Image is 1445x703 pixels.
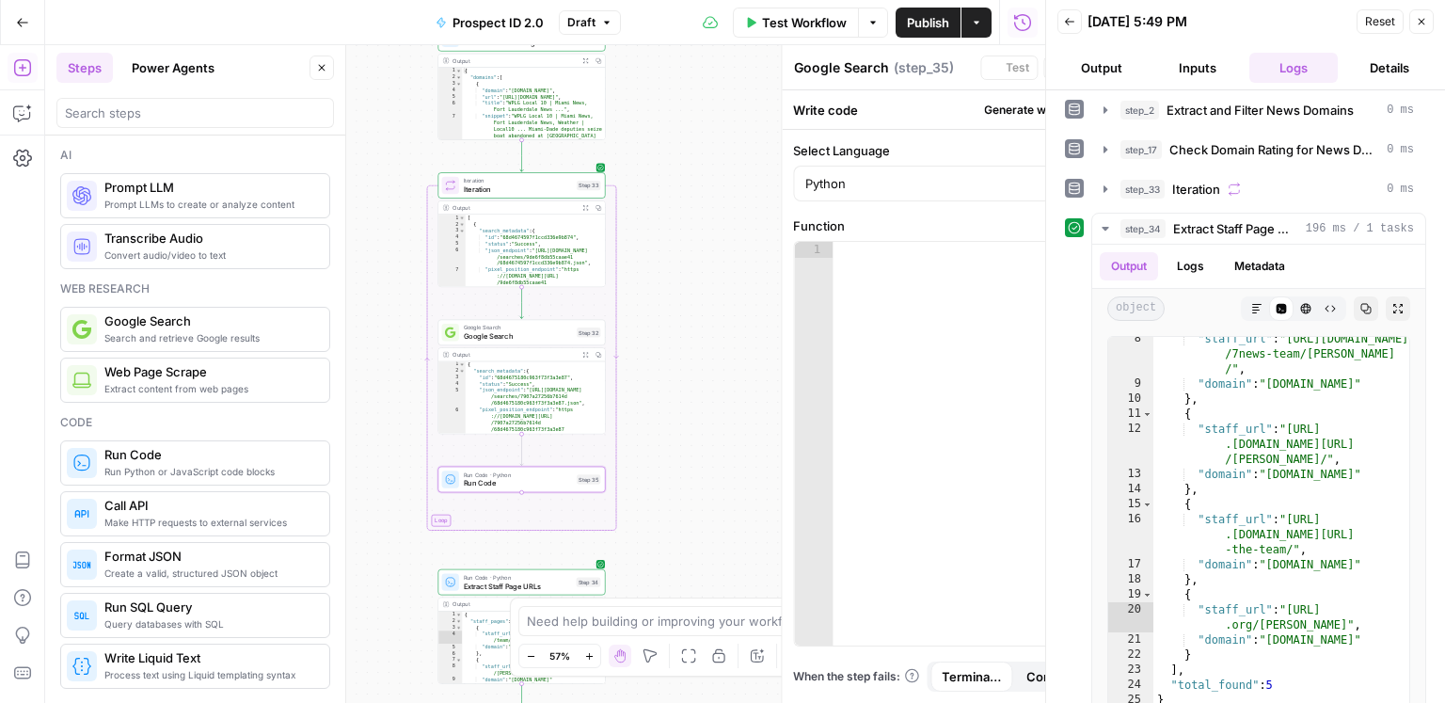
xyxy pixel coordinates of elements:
span: Make HTTP requests to external services [104,515,314,530]
div: 4 [438,380,466,387]
div: 11 [1108,407,1153,422]
span: Reset [1365,13,1395,30]
div: 10 [1108,391,1153,407]
label: Select Language [793,141,1098,160]
label: Function [793,216,1098,235]
button: Continue [1012,662,1094,692]
span: Toggle code folding, rows 1 through 25 [455,612,461,618]
div: 6 [438,100,462,113]
div: 2 [438,618,462,625]
span: Prompt LLMs to create or analyze content [104,197,314,212]
span: Test [1006,59,1029,76]
div: 14 [1108,482,1153,497]
div: Step 32 [577,328,600,337]
div: Step 33 [577,181,600,190]
span: Write Liquid Text [104,648,314,667]
span: Toggle code folding, rows 1 through 793 [459,215,465,221]
span: Toggle code folding, rows 2 through 38 [455,74,461,81]
span: Run Python or JavaScript code blocks [104,464,314,479]
button: 0 ms [1092,135,1425,165]
span: Run Code · Python [464,471,573,479]
div: 22 [1108,647,1153,663]
div: 7 [438,266,466,298]
div: 5 [438,241,466,248]
span: Run Code [464,478,573,488]
button: Output [1057,53,1146,83]
div: 3 [438,81,462,88]
div: 4 [438,88,462,94]
span: Toggle code folding, rows 7 through 10 [455,657,461,663]
div: 7 [438,657,462,663]
div: 17 [1108,557,1153,572]
div: 1 [438,361,466,368]
div: 10 [438,682,462,689]
span: Extract content from web pages [104,381,314,396]
div: Output [453,203,576,212]
button: 0 ms [1092,174,1425,204]
div: 19 [1108,587,1153,602]
div: 23 [1108,663,1153,678]
div: 1 [438,612,462,618]
g: Edge from step_33 to step_32 [520,287,523,319]
div: LoopIterationIterationStep 33Output[ { "search_metadata":{ "id":"68d4674597f1ccd336e9b874", "stat... [438,172,606,287]
span: Toggle code folding, rows 2 through 23 [455,618,461,625]
div: 8 [438,663,462,677]
div: Run Code · PythonRun CodeStep 35 [438,467,606,493]
div: 3 [438,228,466,234]
span: Run SQL Query [104,598,314,616]
div: 1 [438,68,462,74]
span: 196 ms / 1 tasks [1306,220,1414,237]
button: Power Agents [120,53,226,83]
span: Prompt LLM [104,178,314,197]
span: 0 ms [1387,141,1414,158]
div: 8 [1108,331,1153,376]
button: Logs [1249,53,1338,83]
span: Check Domain Rating for News Domains [1169,140,1379,159]
div: Output [453,56,576,65]
span: Iteration [464,184,573,194]
span: 0 ms [1387,102,1414,119]
a: When the step fails: [793,668,919,685]
span: Google Search [464,324,573,332]
span: Terminate Workflow [942,667,1001,686]
button: Logs [1166,252,1215,280]
div: 21 [1108,632,1153,647]
span: Continue [1026,667,1081,686]
div: 13 [1108,467,1153,482]
div: Code [60,414,330,431]
span: Iteration [464,176,573,184]
div: 4 [438,234,466,241]
span: Transcribe Audio [104,229,314,248]
button: 0 ms [1092,95,1425,125]
button: Reset [1357,9,1404,34]
div: Step 34 [577,577,601,586]
span: object [1107,296,1165,321]
g: Edge from step_17 to step_33 [520,140,523,172]
span: Toggle code folding, rows 1 through 42 [455,68,461,74]
span: Query databases with SQL [104,616,314,631]
button: Test [980,56,1038,80]
span: Test Workflow [762,13,847,32]
div: 18 [1108,572,1153,587]
div: 12 [1108,422,1153,467]
div: 4 [438,631,462,644]
button: Output [1100,252,1158,280]
span: step_2 [1120,101,1159,120]
div: Output [453,350,576,359]
span: Google Search [104,312,314,330]
div: Output [453,600,576,609]
div: 7 [438,113,462,145]
button: Steps [56,53,113,83]
button: Details [1345,53,1434,83]
input: Search steps [65,104,326,122]
span: step_17 [1120,140,1162,159]
span: step_33 [1120,180,1165,199]
span: Prospect ID 2.0 [453,13,544,32]
span: Toggle code folding, rows 3 through 9 [455,81,461,88]
button: 196 ms / 1 tasks [1092,214,1425,244]
div: 5 [438,387,466,407]
span: Toggle code folding, rows 3 through 6 [455,624,461,631]
span: 57% [549,648,570,663]
span: Run Code [104,445,314,464]
div: 6 [438,650,462,657]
